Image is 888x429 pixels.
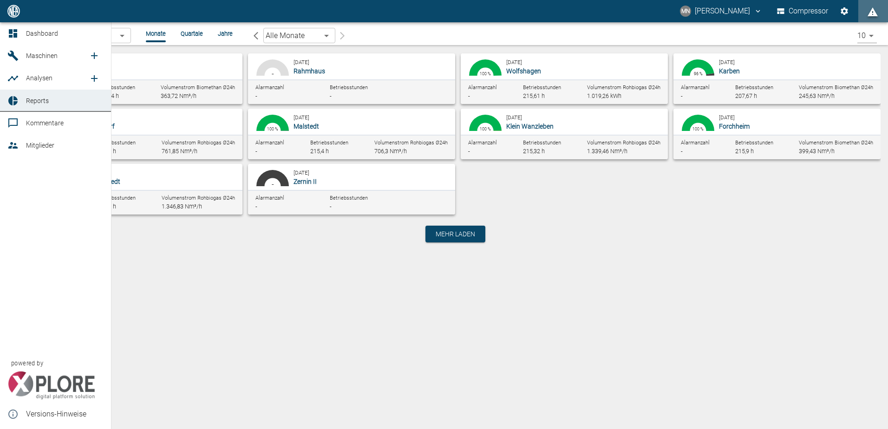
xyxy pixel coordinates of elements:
div: - [255,202,319,211]
span: Reports [26,97,49,104]
button: 99.95 %0.04 %100 %[DATE]ForchheimAlarmanzahl-Betriebsstunden215,9 hVolumenstrom Biomethan Ø24h399... [673,109,881,159]
div: MN [680,6,691,17]
button: 99.68 %0.32 %100 %[DATE]Klein WanzlebenAlarmanzahl-Betriebsstunden215,32 hVolumenstrom Rohbiogas ... [461,109,668,159]
div: - [255,147,284,156]
button: 99.82 %0.18 %100 %[DATE]WolfshagenAlarmanzahl-Betriebsstunden215,61 hVolumenstrom Rohbiogas Ø24h1... [461,53,668,104]
div: - [255,92,319,100]
span: Alarmanzahl [681,84,710,91]
span: Alarmanzahl [255,84,284,91]
div: 207,67 h [735,92,773,100]
span: Mitglieder [26,142,54,149]
span: Versions-Hinweise [26,409,104,420]
li: Quartale [181,29,203,38]
a: new /analyses/list/0 [85,69,104,88]
div: - [681,147,710,156]
span: Betriebsstunden [523,84,561,91]
span: Betriebsstunden [735,140,773,146]
button: 99.21 %0.97 %99 %[DATE]HeygendorfAlarmanzahl-Betriebsstunden214,3 hVolumenstrom Rohbiogas Ø24h761... [35,109,242,159]
div: 215,32 h [523,147,561,156]
img: logo [7,5,21,17]
span: Alarmanzahl [468,140,497,146]
span: powered by [11,359,43,368]
div: Alle Monate [263,28,335,43]
span: Forchheim [719,123,750,130]
button: Mehr laden [425,226,485,242]
button: 96.14 %4.77 %0.13 %96 %[DATE]KarbenAlarmanzahl-Betriebsstunden207,67 hVolumenstrom Biomethan Ø24h... [673,53,881,104]
span: Volumenstrom Rohbiogas Ø24h [587,84,660,91]
div: 1.346,83 Nm³/h [162,202,235,211]
div: 399,43 Nm³/h [799,147,873,156]
span: Volumenstrom Biomethan Ø24h [161,84,235,91]
div: - [681,92,710,100]
small: [DATE] [506,114,522,121]
div: 215,9 h [735,147,773,156]
span: Rahmhaus [294,67,325,75]
div: 761,85 Nm³/h [162,147,235,156]
span: Betriebsstunden [735,84,773,91]
div: 363,72 Nm³/h [161,92,235,100]
button: 99.95 %100 %[DATE]KroppenstedtAlarmanzahl-Betriebsstunden215,9 hVolumenstrom Rohbiogas Ø24h1.346,... [35,164,242,214]
small: [DATE] [294,169,309,176]
span: Malstedt [294,123,319,130]
button: 100 %-[DATE]Zernin IIAlarmanzahl-Betriebsstunden- [248,164,455,214]
span: Volumenstrom Biomethan Ø24h [799,84,873,91]
small: [DATE] [294,114,309,121]
small: [DATE] [294,59,309,65]
div: 214,3 h [98,147,136,156]
span: Betriebsstunden [98,140,136,146]
button: 100 %-[DATE]RahmhausAlarmanzahl-Betriebsstunden- [248,53,455,104]
span: Betriebsstunden [330,84,368,91]
span: Maschinen [26,52,58,59]
button: Compressor [775,3,830,19]
span: Zernin II [294,178,317,185]
li: Monate [146,29,166,38]
span: Alarmanzahl [468,84,497,91]
span: Wolfshagen [506,67,541,75]
span: Betriebsstunden [98,195,136,201]
div: 215,4 h [310,147,348,156]
button: Einstellungen [836,3,853,19]
span: Volumenstrom Biomethan Ø24h [799,140,873,146]
span: Betriebsstunden [523,140,561,146]
li: Jahre [218,29,233,38]
span: Mehr laden [436,229,475,239]
div: - [330,202,393,211]
button: arrow-back [248,28,263,43]
span: Betriebsstunden [330,195,368,201]
span: Alarmanzahl [255,140,284,146]
span: Volumenstrom Rohbiogas Ø24h [162,195,235,201]
div: - [468,147,497,156]
span: Analysen [26,74,52,82]
small: [DATE] [719,59,735,65]
div: 1.019,26 kWh [587,92,660,100]
div: 245,63 Nm³/h [799,92,873,100]
span: Dashboard [26,30,58,37]
div: 10 [857,28,877,43]
span: Alarmanzahl [255,195,284,201]
span: Karben [719,67,740,75]
button: 99.71 %0.52 %100 %[DATE]MalstedtAlarmanzahl-Betriebsstunden215,4 hVolumenstrom Rohbiogas Ø24h706,... [248,109,455,159]
div: 1.339,46 Nm³/h [587,147,660,156]
a: new /machines [85,46,104,65]
div: 213,44 h [97,92,135,100]
span: Klein Wanzleben [506,123,554,130]
span: Volumenstrom Rohbiogas Ø24h [587,140,660,146]
small: [DATE] [719,114,735,121]
span: Volumenstrom Rohbiogas Ø24h [374,140,448,146]
button: 98.81 %2.37 %99 %[DATE]AltenaAlarmanzahl-Betriebsstunden213,44 hVolumenstrom Biomethan Ø24h363,72... [35,53,242,104]
span: Betriebsstunden [97,84,135,91]
span: Kommentare [26,119,64,127]
span: Betriebsstunden [310,140,348,146]
small: [DATE] [506,59,522,65]
div: 215,9 h [98,202,136,211]
img: Xplore Logo [7,371,95,399]
div: 215,61 h [523,92,561,100]
span: Alarmanzahl [681,140,710,146]
div: 706,3 Nm³/h [374,147,448,156]
span: Volumenstrom Rohbiogas Ø24h [162,140,235,146]
button: neumann@arcanum-energy.de [679,3,764,19]
div: - [330,92,393,100]
div: - [468,92,497,100]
